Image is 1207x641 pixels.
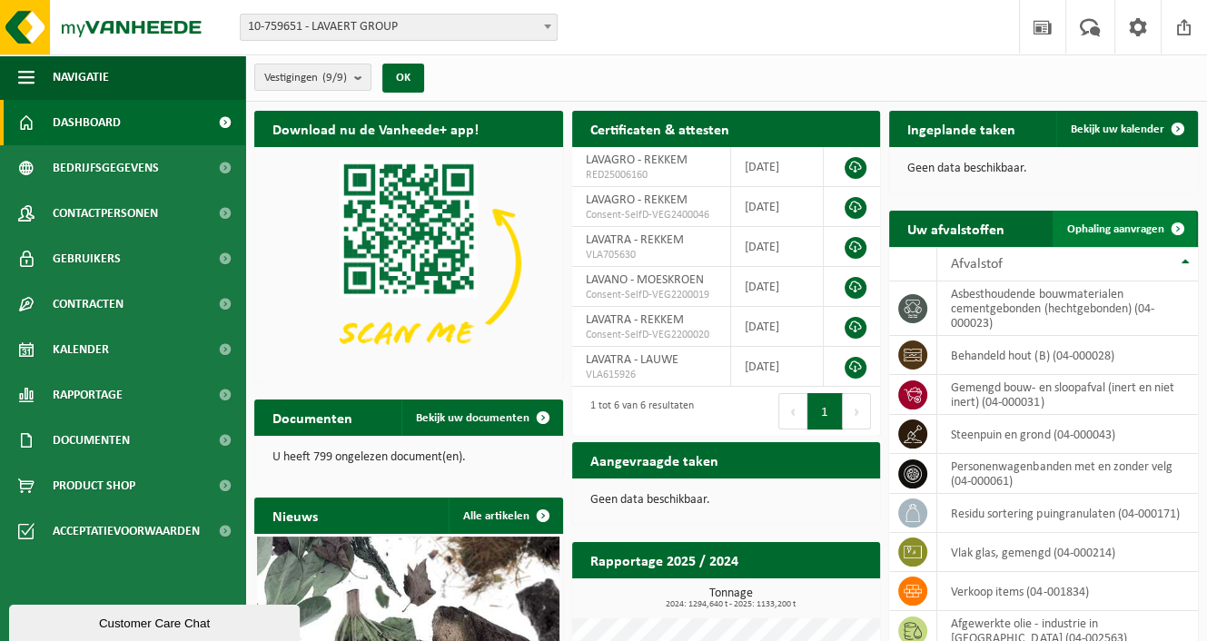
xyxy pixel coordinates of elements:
[53,508,200,554] span: Acceptatievoorwaarden
[572,111,747,146] h2: Certificaten & attesten
[586,313,684,327] span: LAVATRA - REKKEM
[53,191,158,236] span: Contactpersonen
[745,577,878,614] a: Bekijk rapportage
[586,328,717,342] span: Consent-SelfD-VEG2200020
[889,111,1034,146] h2: Ingeplande taken
[889,211,1023,246] h2: Uw afvalstoffen
[590,494,863,507] p: Geen data beschikbaar.
[53,463,135,508] span: Product Shop
[937,494,1198,533] td: residu sortering puingranulaten (04-000171)
[778,393,807,429] button: Previous
[731,187,824,227] td: [DATE]
[586,153,688,167] span: LAVAGRO - REKKEM
[586,368,717,382] span: VLA615926
[586,288,717,302] span: Consent-SelfD-VEG2200019
[241,15,557,40] span: 10-759651 - LAVAERT GROUP
[586,193,688,207] span: LAVAGRO - REKKEM
[1053,211,1196,247] a: Ophaling aanvragen
[9,601,303,641] iframe: chat widget
[937,336,1198,375] td: behandeld hout (B) (04-000028)
[254,147,563,379] img: Download de VHEPlus App
[731,307,824,347] td: [DATE]
[586,248,717,262] span: VLA705630
[53,327,109,372] span: Kalender
[401,399,561,436] a: Bekijk uw documenten
[581,587,881,609] h3: Tonnage
[586,273,704,287] span: LAVANO - MOESKROEN
[53,372,123,418] span: Rapportage
[322,72,347,84] count: (9/9)
[1071,123,1164,135] span: Bekijk uw kalender
[586,353,678,367] span: LAVATRA - LAUWE
[572,542,757,577] h2: Rapportage 2025 / 2024
[731,147,824,187] td: [DATE]
[254,498,336,533] h2: Nieuws
[53,100,121,145] span: Dashboard
[731,227,824,267] td: [DATE]
[53,281,124,327] span: Contracten
[937,375,1198,415] td: gemengd bouw- en sloopafval (inert en niet inert) (04-000031)
[581,391,694,431] div: 1 tot 6 van 6 resultaten
[937,533,1198,572] td: vlak glas, gemengd (04-000214)
[53,418,130,463] span: Documenten
[264,64,347,92] span: Vestigingen
[1067,223,1164,235] span: Ophaling aanvragen
[586,168,717,182] span: RED25006160
[416,412,529,424] span: Bekijk uw documenten
[731,347,824,387] td: [DATE]
[254,111,497,146] h2: Download nu de Vanheede+ app!
[807,393,843,429] button: 1
[449,498,561,534] a: Alle artikelen
[382,64,424,93] button: OK
[53,236,121,281] span: Gebruikers
[731,267,824,307] td: [DATE]
[937,281,1198,336] td: asbesthoudende bouwmaterialen cementgebonden (hechtgebonden) (04-000023)
[937,454,1198,494] td: personenwagenbanden met en zonder velg (04-000061)
[53,145,159,191] span: Bedrijfsgegevens
[951,257,1003,271] span: Afvalstof
[272,451,545,464] p: U heeft 799 ongelezen document(en).
[53,54,109,100] span: Navigatie
[843,393,871,429] button: Next
[586,208,717,222] span: Consent-SelfD-VEG2400046
[1056,111,1196,147] a: Bekijk uw kalender
[240,14,558,41] span: 10-759651 - LAVAERT GROUP
[586,233,684,247] span: LAVATRA - REKKEM
[907,163,1180,175] p: Geen data beschikbaar.
[254,64,371,91] button: Vestigingen(9/9)
[937,415,1198,454] td: steenpuin en grond (04-000043)
[581,600,881,609] span: 2024: 1294,640 t - 2025: 1133,200 t
[254,399,371,435] h2: Documenten
[572,442,737,478] h2: Aangevraagde taken
[937,572,1198,611] td: verkoop items (04-001834)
